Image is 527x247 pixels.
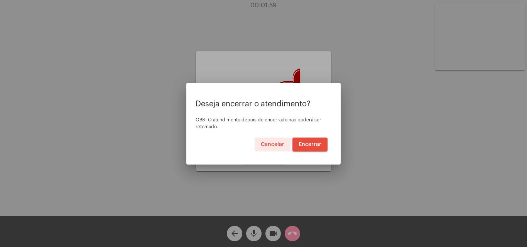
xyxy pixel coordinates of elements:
[255,138,291,151] button: Cancelar
[261,142,284,147] span: Cancelar
[196,100,331,108] p: Deseja encerrar o atendimento?
[292,138,328,151] button: Encerrar
[196,118,321,129] span: OBS: O atendimento depois de encerrado não poderá ser retomado.
[299,142,321,147] span: Encerrar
